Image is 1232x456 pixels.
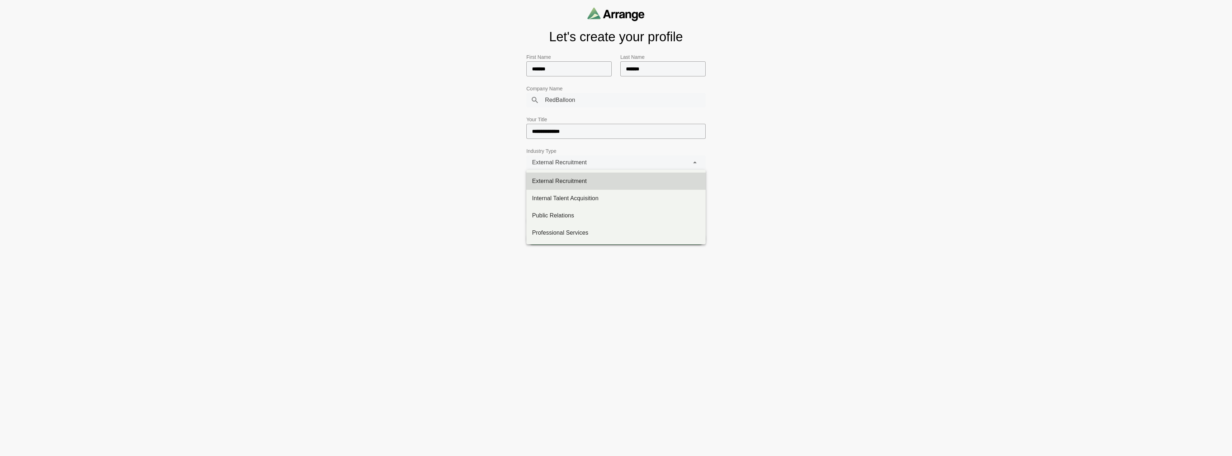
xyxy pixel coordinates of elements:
[526,53,612,61] p: First Name
[606,231,626,245] span: Confirm
[526,178,706,186] p: Company Logo
[532,158,587,167] span: External Recruitment
[526,205,706,213] p: Uploaded File Preview:
[526,186,706,199] button: Upload Company Logo
[526,147,706,155] p: Industry Type
[526,232,706,245] button: Confirm
[545,95,575,105] span: RedBalloon
[526,30,706,44] h1: Let's create your profile
[526,115,706,124] p: Your Title
[526,84,706,93] p: Company Name
[587,7,645,21] img: arrangeai-name-small-logo.4d2b8aee.svg
[587,188,645,197] span: Upload Company Logo
[620,53,706,61] p: Last Name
